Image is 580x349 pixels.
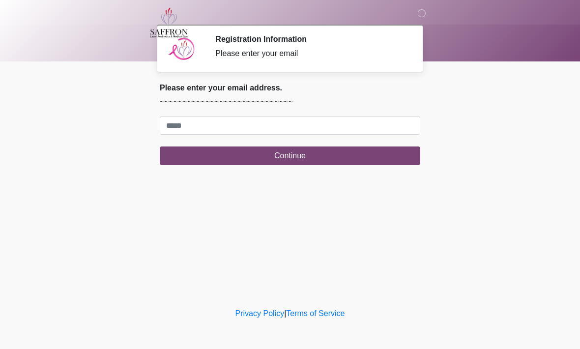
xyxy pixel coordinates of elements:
div: Please enter your email [215,48,406,59]
a: Privacy Policy [235,309,285,318]
a: Terms of Service [286,309,345,318]
img: Saffron Laser Aesthetics and Medical Spa Logo [150,7,188,38]
p: ~~~~~~~~~~~~~~~~~~~~~~~~~~~~~ [160,96,420,108]
button: Continue [160,146,420,165]
h2: Please enter your email address. [160,83,420,92]
img: Agent Avatar [167,34,197,64]
a: | [284,309,286,318]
